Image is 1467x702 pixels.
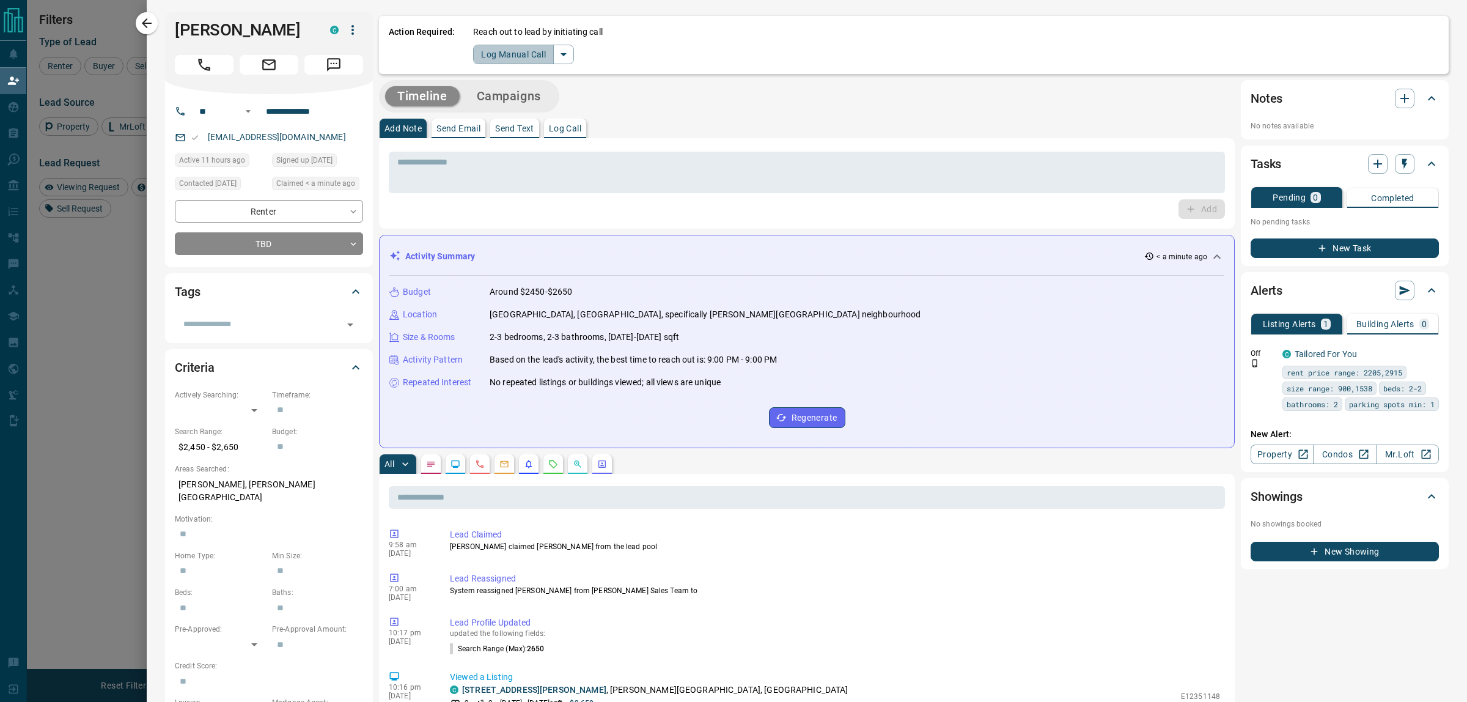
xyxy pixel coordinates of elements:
[1251,359,1259,368] svg: Push Notification Only
[548,459,558,469] svg: Requests
[450,671,1220,684] p: Viewed a Listing
[450,585,1220,596] p: System reassigned [PERSON_NAME] from [PERSON_NAME] Sales Team to
[1376,445,1439,464] a: Mr.Loft
[208,132,346,142] a: [EMAIL_ADDRESS][DOMAIN_NAME]
[495,124,534,133] p: Send Text
[1313,445,1376,464] a: Condos
[175,277,363,306] div: Tags
[1422,320,1427,328] p: 0
[175,153,266,171] div: Mon Aug 18 2025
[1251,519,1439,530] p: No showings booked
[403,286,431,298] p: Budget
[450,629,1220,638] p: updated the following fields:
[527,645,544,653] span: 2650
[462,685,606,695] a: [STREET_ADDRESS][PERSON_NAME]
[436,124,480,133] p: Send Email
[1313,193,1318,202] p: 0
[389,683,432,692] p: 10:16 pm
[389,593,432,602] p: [DATE]
[1251,348,1275,359] p: Off
[241,104,256,119] button: Open
[1295,349,1357,359] a: Tailored For You
[450,572,1220,585] p: Lead Reassigned
[450,528,1220,541] p: Lead Claimed
[175,55,233,75] span: Call
[175,660,363,671] p: Credit Score:
[272,177,363,194] div: Tue Aug 19 2025
[490,286,572,298] p: Around $2450-$2650
[450,616,1220,629] p: Lead Profile Updated
[389,245,1224,268] div: Activity Summary< a minute ago
[769,407,845,428] button: Regenerate
[1287,382,1372,394] span: size range: 900,1538
[475,459,485,469] svg: Calls
[524,459,534,469] svg: Listing Alerts
[573,459,583,469] svg: Opportunities
[175,587,266,598] p: Beds:
[384,460,394,468] p: All
[389,549,432,558] p: [DATE]
[403,331,455,344] p: Size & Rooms
[175,20,312,40] h1: [PERSON_NAME]
[426,459,436,469] svg: Notes
[1323,320,1328,328] p: 1
[240,55,298,75] span: Email
[450,643,545,654] p: Search Range (Max) :
[1251,276,1439,305] div: Alerts
[276,154,333,166] span: Signed up [DATE]
[1356,320,1414,328] p: Building Alerts
[1251,482,1439,511] div: Showings
[490,308,921,321] p: [GEOGRAPHIC_DATA], [GEOGRAPHIC_DATA], specifically [PERSON_NAME][GEOGRAPHIC_DATA] neighbourhood
[1287,398,1338,410] span: bathrooms: 2
[175,464,363,475] p: Areas Searched:
[1251,154,1281,174] h2: Tasks
[389,541,432,549] p: 9:58 am
[1251,84,1439,113] div: Notes
[473,45,554,64] button: Log Manual Call
[1273,193,1306,202] p: Pending
[389,637,432,646] p: [DATE]
[499,459,509,469] svg: Emails
[191,133,199,142] svg: Email Valid
[1383,382,1422,394] span: beds: 2-2
[175,282,200,301] h2: Tags
[450,459,460,469] svg: Lead Browsing Activity
[272,390,363,401] p: Timeframe:
[405,250,475,263] p: Activity Summary
[175,358,215,377] h2: Criteria
[1251,149,1439,179] div: Tasks
[403,376,471,389] p: Repeated Interest
[1251,281,1282,300] h2: Alerts
[490,376,721,389] p: No repeated listings or buildings viewed; all views are unique
[175,353,363,382] div: Criteria
[490,353,777,366] p: Based on the lead's activity, the best time to reach out is: 9:00 PM - 9:00 PM
[175,514,363,525] p: Motivation:
[473,45,574,64] div: split button
[276,177,355,190] span: Claimed < a minute ago
[1251,487,1303,506] h2: Showings
[465,86,553,106] button: Campaigns
[1251,542,1439,561] button: New Showing
[272,426,363,437] p: Budget:
[1251,120,1439,131] p: No notes available
[1251,428,1439,441] p: New Alert:
[403,308,437,321] p: Location
[1282,350,1291,358] div: condos.ca
[389,585,432,593] p: 7:00 am
[175,390,266,401] p: Actively Searching:
[175,550,266,561] p: Home Type:
[384,124,422,133] p: Add Note
[549,124,581,133] p: Log Call
[1349,398,1435,410] span: parking spots min: 1
[1251,238,1439,258] button: New Task
[597,459,607,469] svg: Agent Actions
[175,177,266,194] div: Mon Apr 11 2022
[1251,89,1282,108] h2: Notes
[1156,251,1207,262] p: < a minute ago
[462,684,848,696] p: , [PERSON_NAME][GEOGRAPHIC_DATA], [GEOGRAPHIC_DATA]
[389,692,432,700] p: [DATE]
[389,26,455,64] p: Action Required:
[490,331,679,344] p: 2-3 bedrooms, 2-3 bathrooms, [DATE]-[DATE] sqft
[272,550,363,561] p: Min Size:
[175,200,363,223] div: Renter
